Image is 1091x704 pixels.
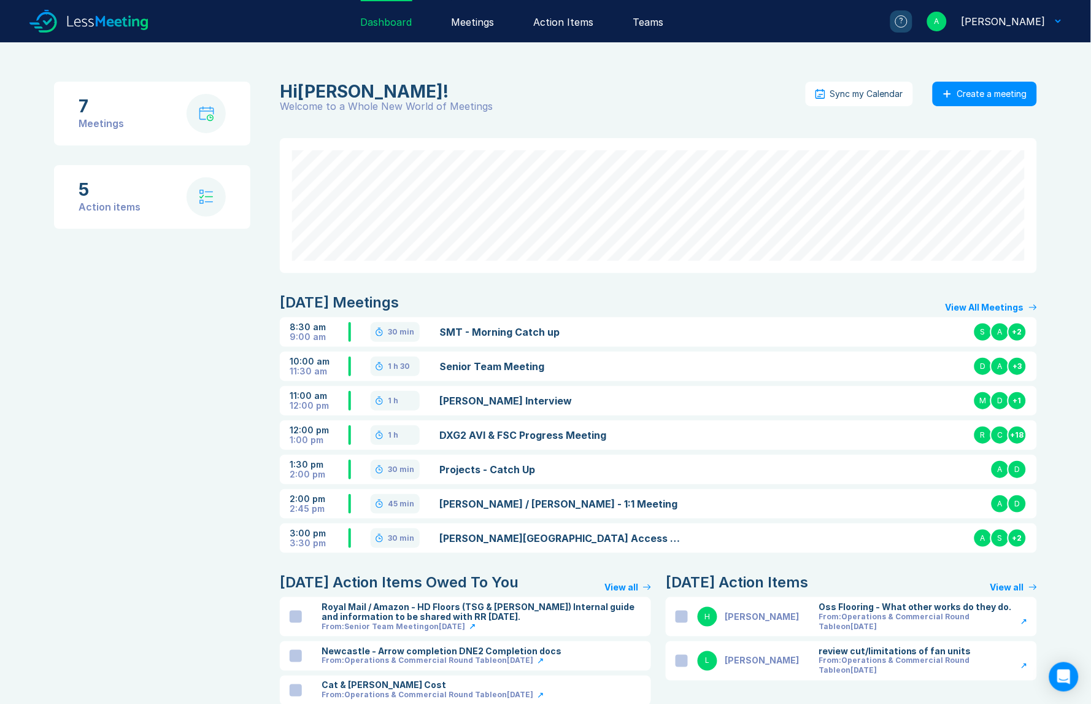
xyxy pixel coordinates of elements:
[290,401,349,411] div: 12:00 pm
[1008,460,1027,479] div: D
[439,531,685,546] a: [PERSON_NAME][GEOGRAPHIC_DATA] Access Walkway Update
[725,656,799,666] div: [PERSON_NAME]
[973,391,993,411] div: M
[946,303,1037,312] a: View All Meetings
[322,656,533,666] div: From: Operations & Commercial Round Table on [DATE]
[290,366,349,376] div: 11:30 am
[290,391,349,401] div: 11:00 am
[990,322,1010,342] div: A
[290,528,349,538] div: 3:00 pm
[1008,425,1027,445] div: + 18
[290,460,349,470] div: 1:30 pm
[290,494,349,504] div: 2:00 pm
[990,460,1010,479] div: A
[990,582,1024,592] div: View all
[1008,494,1027,514] div: D
[439,359,685,374] a: Senior Team Meeting
[388,430,398,440] div: 1 h
[604,582,651,592] a: View all
[199,106,214,122] img: calendar-with-clock.svg
[280,573,519,592] div: [DATE] Action Items Owed To You
[79,96,124,116] div: 7
[79,116,124,131] div: Meetings
[946,303,1024,312] div: View All Meetings
[819,612,1017,632] div: From: Operations & Commercial Round Table on [DATE]
[990,528,1010,548] div: S
[290,470,349,479] div: 2:00 pm
[388,499,414,509] div: 45 min
[388,465,414,474] div: 30 min
[290,332,349,342] div: 9:00 am
[973,322,993,342] div: S
[322,622,465,632] div: From: Senior Team Meeting on [DATE]
[698,651,717,671] div: L
[388,396,398,406] div: 1 h
[280,82,798,101] div: Ashley Walters
[439,325,685,339] a: SMT - Morning Catch up
[290,357,349,366] div: 10:00 am
[1008,528,1027,548] div: + 2
[290,504,349,514] div: 2:45 pm
[290,538,349,548] div: 3:30 pm
[806,82,913,106] button: Sync my Calendar
[290,435,349,445] div: 1:00 pm
[322,646,561,656] div: Newcastle - Arrow completion DNE2 Completion docs
[79,199,141,214] div: Action items
[957,89,1027,99] div: Create a meeting
[1008,322,1027,342] div: + 2
[819,646,1027,656] div: review cut/limitations of fan units
[322,602,641,622] div: Royal Mail / Amazon - HD Floors (TSG & [PERSON_NAME]) Internal guide and information to be shared...
[1008,391,1027,411] div: + 1
[199,190,214,204] img: check-list.svg
[604,582,638,592] div: View all
[280,101,806,111] div: Welcome to a Whole New World of Meetings
[990,494,1010,514] div: A
[990,425,1010,445] div: C
[388,533,414,543] div: 30 min
[725,612,799,622] div: [PERSON_NAME]
[819,602,1027,612] div: Oss Flooring - What other works do they do.
[973,528,993,548] div: A
[830,89,903,99] div: Sync my Calendar
[388,327,414,337] div: 30 min
[1008,357,1027,376] div: + 3
[439,497,685,511] a: [PERSON_NAME] / [PERSON_NAME] - 1:1 Meeting
[962,14,1046,29] div: Ashley Walters
[290,322,349,332] div: 8:30 am
[79,180,141,199] div: 5
[876,10,912,33] a: ?
[439,428,685,443] a: DXG2 AVI & FSC Progress Meeting
[990,357,1010,376] div: A
[990,582,1037,592] a: View all
[973,425,993,445] div: R
[322,690,533,700] div: From: Operations & Commercial Round Table on [DATE]
[973,357,993,376] div: D
[819,656,1017,676] div: From: Operations & Commercial Round Table on [DATE]
[388,362,410,371] div: 1 h 30
[698,607,717,627] div: H
[290,425,349,435] div: 12:00 pm
[280,293,399,312] div: [DATE] Meetings
[666,573,808,592] div: [DATE] Action Items
[322,681,544,690] div: Cat & [PERSON_NAME] Cost
[1049,662,1079,692] div: Open Intercom Messenger
[439,462,685,477] a: Projects - Catch Up
[439,393,685,408] a: [PERSON_NAME] Interview
[927,12,947,31] div: A
[990,391,1010,411] div: D
[895,15,908,28] div: ?
[933,82,1037,106] button: Create a meeting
